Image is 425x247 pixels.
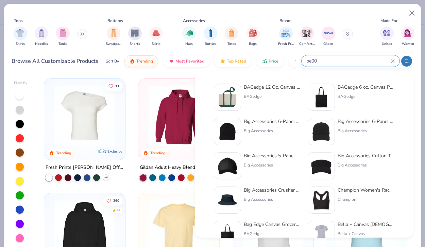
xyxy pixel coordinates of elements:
[128,27,142,47] button: filter button
[46,163,124,172] div: Fresh Prints [PERSON_NAME] Off the Shoulder Top
[175,58,204,64] span: Most Favorited
[217,190,238,211] img: 907564ba-4bd8-4a60-bad2-58ad48693681
[183,18,205,24] div: Accessories
[215,55,251,67] button: Top Rated
[281,28,291,38] img: Fresh Prints Image
[12,57,98,65] div: Browse All Customizable Products
[185,29,193,37] img: Hats Image
[130,41,140,47] span: Shorts
[35,41,48,47] span: Hoodies
[227,41,236,47] span: Totes
[244,128,301,134] div: Big Accessories
[338,118,395,125] div: Big Accessories 6-Panel Twill Sandwich Baseball Cap
[152,41,160,47] span: Skirts
[217,155,238,176] img: 73d03e47-a93e-4a13-87e0-d2d5759a658e
[185,41,193,47] span: Hats
[51,86,118,146] img: a1c94bf0-cbc2-4c5c-96ec-cab3b8502a7f
[128,27,142,47] div: filter for Shorts
[105,81,123,91] button: Like
[338,93,395,100] div: BAGedge
[257,55,284,67] button: Price
[182,27,196,47] button: filter button
[338,128,395,134] div: Big Accessories
[244,231,301,237] div: BAGedge
[204,27,217,47] div: filter for Bottles
[338,221,395,228] div: Bella + Canvas [DEMOGRAPHIC_DATA]' Jersey Short-Sleeve V-Neck T-Shirt
[107,18,123,24] div: Bottoms
[404,29,412,37] img: Women Image
[205,41,216,47] span: Bottles
[244,162,301,168] div: Big Accessories
[152,29,160,37] img: Skirts Image
[220,58,225,64] img: TopRated.gif
[182,27,196,47] div: filter for Hats
[323,28,334,38] img: Gildan Image
[244,196,301,202] div: Big Accessories
[244,93,301,100] div: BAGedge
[35,27,48,47] div: filter for Hoodies
[227,58,246,64] span: Top Rated
[124,55,158,67] button: Trending
[278,27,294,47] button: filter button
[338,231,395,237] div: Bella + Canvas
[244,152,301,159] div: Big Accessories 5-Panel Brushed Twill Unstructured Cap
[104,176,108,180] span: + 6
[246,27,260,47] div: filter for Bags
[246,27,260,47] button: filter button
[59,29,67,37] img: Tanks Image
[311,155,332,176] img: ecdefd98-421d-4917-91cb-4a493e746c0b
[311,87,332,108] img: 27b5c7c3-e969-429a-aedd-a97ddab816ce
[322,27,335,47] div: filter for Gildan
[279,18,292,24] div: Brands
[338,187,395,194] div: Champion Women's Racerback Sports Bra
[16,29,24,37] img: Shirts Image
[306,57,391,65] input: Try "T-Shirt"
[56,27,70,47] div: filter for Tanks
[106,27,121,47] div: filter for Sweatpants
[145,86,213,146] img: 01756b78-01f6-4cc6-8d8a-3c30c1a0c8ac
[244,84,301,91] div: BAGedge 12 Oz. Canvas Boat Tote
[35,27,48,47] button: filter button
[207,29,214,37] img: Bottles Image
[225,27,238,47] div: filter for Totes
[302,28,312,38] img: Comfort Colors Image
[38,29,45,37] img: Hoodies Image
[338,152,395,159] div: Big Accessories Cotton Twill Visor
[115,84,119,88] span: 11
[249,29,256,37] img: Bags Image
[58,41,67,47] span: Tanks
[249,41,257,47] span: Bags
[149,27,163,47] div: filter for Skirts
[140,163,218,172] div: Gildan Adult Heavy Blend 8 Oz. 50/50 Hooded Sweatshirt
[106,58,119,64] div: Sort By
[217,224,238,245] img: 661a0ff3-2d98-4a4c-8105-a89dc4c7cf26
[217,121,238,142] img: edef8666-5cec-4e53-8ebe-0f893baa6203
[149,27,163,47] button: filter button
[380,27,394,47] button: filter button
[131,29,139,37] img: Shorts Image
[108,149,122,154] span: Exclusive
[299,27,315,47] div: filter for Comfort Colors
[322,27,335,47] button: filter button
[402,41,414,47] span: Women
[401,27,415,47] button: filter button
[278,27,294,47] div: filter for Fresh Prints
[278,41,294,47] span: Fresh Prints
[228,29,235,37] img: Totes Image
[382,41,392,47] span: Unisex
[244,221,301,228] div: Bag Edge Canvas Grocery Tote
[117,208,121,213] div: 4.8
[338,162,395,168] div: Big Accessories
[225,27,238,47] button: filter button
[401,27,415,47] div: filter for Women
[299,41,315,47] span: Comfort Colors
[16,41,25,47] span: Shirts
[113,199,119,202] span: 260
[106,27,121,47] button: filter button
[56,27,70,47] button: filter button
[311,121,332,142] img: 7df6f58b-4a26-4d51-bc8c-d2b821b35c08
[323,41,333,47] span: Gildan
[244,187,301,194] div: Big Accessories Crusher Bucket Cap
[204,27,217,47] button: filter button
[338,196,395,202] div: Champion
